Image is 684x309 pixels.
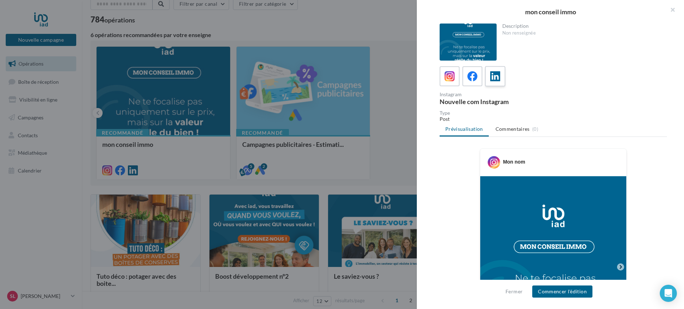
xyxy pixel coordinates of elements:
[532,285,592,298] button: Commencer l'édition
[503,158,525,165] div: Mon nom
[532,126,538,132] span: (0)
[440,92,550,97] div: Instagram
[502,30,662,36] div: Non renseignée
[440,110,667,115] div: Type
[660,285,677,302] div: Open Intercom Messenger
[428,9,673,15] div: mon conseil immo
[502,24,662,29] div: Description
[440,98,550,105] div: Nouvelle com Instagram
[503,287,525,296] button: Fermer
[440,115,667,123] div: Post
[496,125,530,133] span: Commentaires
